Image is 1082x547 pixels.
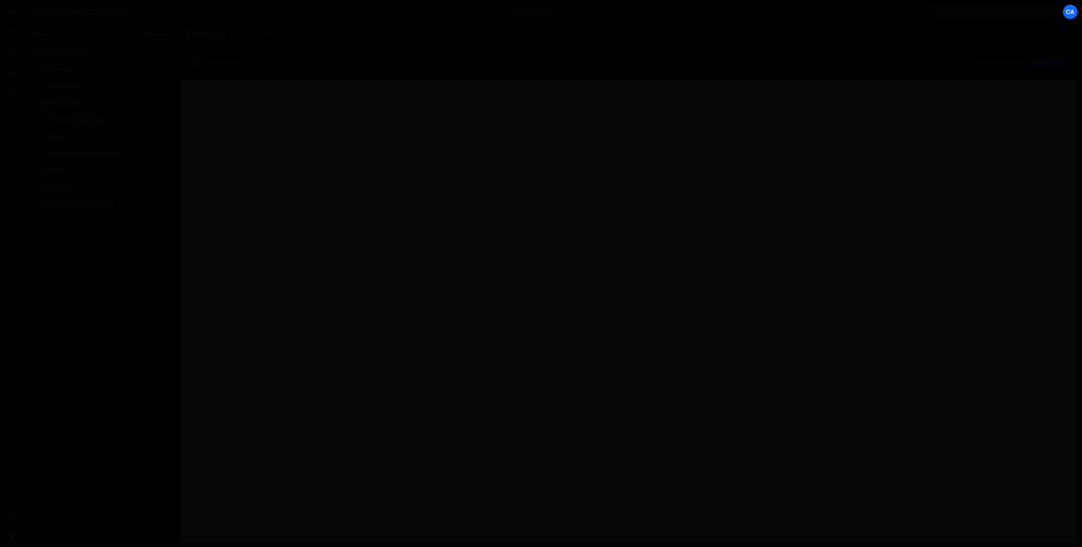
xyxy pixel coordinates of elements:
button: New File [136,30,167,37]
span: 1 [40,101,45,107]
div: 15942/43215.js [33,145,178,162]
div: FAQ.js [48,167,66,175]
div: Account.js [48,82,80,90]
div: All pages.js [193,30,227,38]
div: Acceuil.js [48,66,77,73]
div: Article (template).js [48,116,106,124]
a: [DOMAIN_NAME][PERSON_NAME] [934,4,1060,19]
button: Save [1027,54,1068,69]
div: 15942/43077.js [33,78,178,95]
div: 15942/42794.js [33,196,178,213]
div: Blog.js [48,133,68,141]
div: Javascript files [22,44,178,61]
div: 15942/45240.js [33,162,178,179]
a: 🤙 [2,2,22,22]
div: Panier.js [48,184,73,191]
div: 15942/42598.js [33,61,178,78]
div: Collections (template).js [48,150,121,158]
div: All pages.js [48,99,82,107]
div: Dev and prod in sync [964,58,1022,66]
div: [DATE] [222,58,239,66]
div: Fromagerie [PERSON_NAME] [33,7,129,17]
div: Products (template).js [48,201,115,208]
div: Saved [207,58,239,66]
button: Code Only [505,4,577,19]
div: New File [243,30,279,38]
div: 15942/43053.js [33,179,178,196]
div: 15942/42597.js [33,95,178,112]
a: Ca [1063,4,1078,19]
h2: Files [33,29,48,38]
div: 15942/43692.js [33,129,178,145]
div: 15942/43698.js [33,112,178,129]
